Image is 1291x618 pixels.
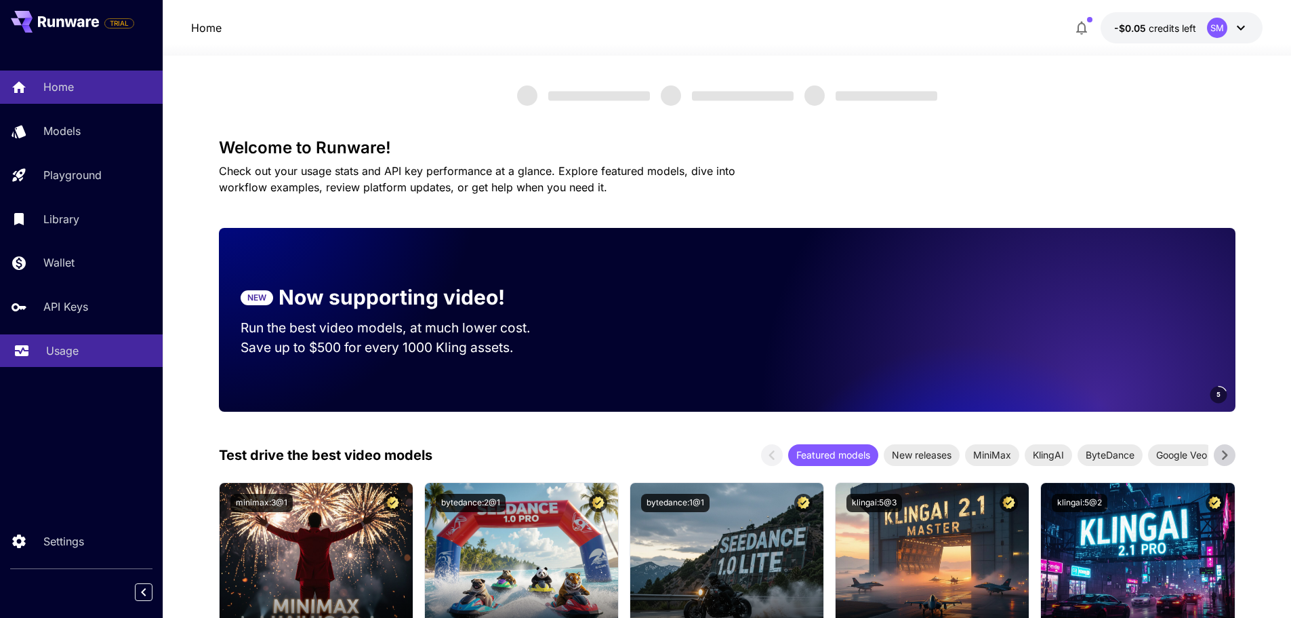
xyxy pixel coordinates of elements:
p: Wallet [43,254,75,271]
div: Featured models [788,444,878,466]
p: Run the best video models, at much lower cost. [241,318,556,338]
p: Test drive the best video models [219,445,432,465]
span: MiniMax [965,448,1019,462]
div: New releases [884,444,960,466]
p: Models [43,123,81,139]
button: Certified Model – Vetted for best performance and includes a commercial license. [384,494,402,512]
p: Now supporting video! [279,282,505,313]
h3: Welcome to Runware! [219,138,1235,157]
span: -$0.05 [1114,22,1149,34]
div: Collapse sidebar [145,580,163,604]
p: Playground [43,167,102,183]
div: ByteDance [1078,444,1143,466]
span: New releases [884,448,960,462]
button: bytedance:1@1 [641,494,710,512]
div: KlingAI [1025,444,1072,466]
div: -$0.0545 [1114,21,1196,35]
span: Check out your usage stats and API key performance at a glance. Explore featured models, dive int... [219,164,735,194]
span: Add your payment card to enable full platform functionality. [104,15,134,31]
p: Home [43,79,74,95]
span: Google Veo [1148,448,1215,462]
button: Certified Model – Vetted for best performance and includes a commercial license. [794,494,813,512]
button: minimax:3@1 [230,494,293,512]
button: Collapse sidebar [135,583,152,601]
p: Library [43,211,79,227]
nav: breadcrumb [191,20,222,36]
span: credits left [1149,22,1196,34]
button: Certified Model – Vetted for best performance and includes a commercial license. [1206,494,1224,512]
button: klingai:5@2 [1052,494,1107,512]
a: Home [191,20,222,36]
button: -$0.0545SM [1101,12,1263,43]
span: Featured models [788,448,878,462]
div: SM [1207,18,1227,38]
span: TRIAL [105,18,134,28]
p: Usage [46,343,79,359]
div: Google Veo [1148,444,1215,466]
span: KlingAI [1025,448,1072,462]
p: NEW [247,292,266,304]
button: Certified Model – Vetted for best performance and includes a commercial license. [589,494,607,512]
p: API Keys [43,298,88,315]
button: Certified Model – Vetted for best performance and includes a commercial license. [1000,494,1018,512]
button: klingai:5@3 [846,494,902,512]
p: Save up to $500 for every 1000 Kling assets. [241,338,556,358]
button: bytedance:2@1 [436,494,506,512]
span: 5 [1216,389,1221,400]
span: ByteDance [1078,448,1143,462]
div: MiniMax [965,444,1019,466]
p: Settings [43,533,84,549]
